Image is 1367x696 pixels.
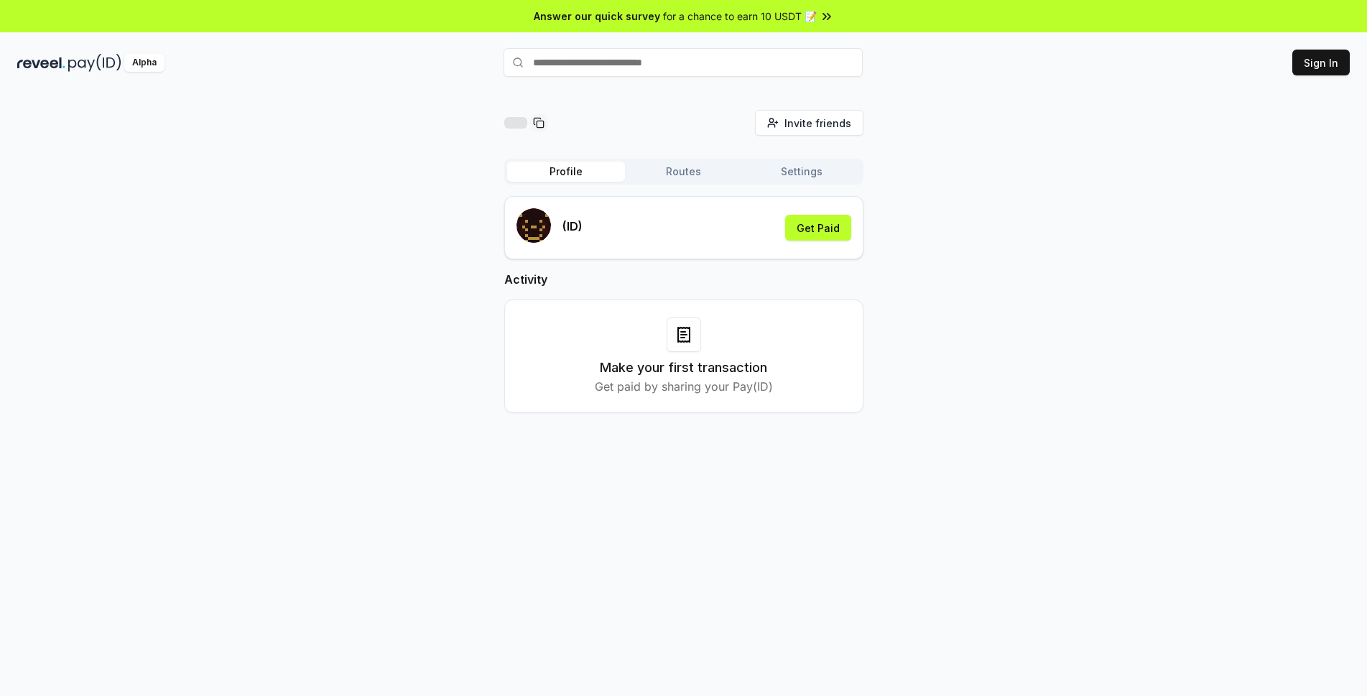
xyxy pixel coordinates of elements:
button: Get Paid [785,215,851,241]
div: Alpha [124,54,164,72]
img: reveel_dark [17,54,65,72]
span: Invite friends [784,116,851,131]
span: Answer our quick survey [534,9,660,24]
h3: Make your first transaction [600,358,767,378]
span: for a chance to earn 10 USDT 📝 [663,9,817,24]
button: Profile [507,162,625,182]
p: Get paid by sharing your Pay(ID) [595,378,773,395]
img: pay_id [68,54,121,72]
h2: Activity [504,271,863,288]
p: (ID) [562,218,583,235]
button: Settings [743,162,861,182]
button: Routes [625,162,743,182]
button: Sign In [1292,50,1350,75]
button: Invite friends [755,110,863,136]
